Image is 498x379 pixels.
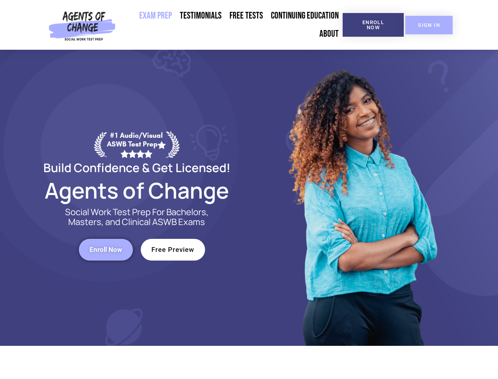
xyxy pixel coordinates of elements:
[418,23,440,28] span: SIGN IN
[283,50,440,346] img: Website Image 1 (1)
[343,13,404,37] a: Enroll Now
[135,7,176,25] a: Exam Prep
[267,7,343,25] a: Continuing Education
[315,25,343,43] a: About
[56,207,218,227] p: Social Work Test Prep For Bachelors, Masters, and Clinical ASWB Exams
[119,7,343,43] nav: Menu
[90,246,122,253] span: Enroll Now
[226,7,267,25] a: Free Tests
[79,239,133,261] a: Enroll Now
[355,20,391,30] span: Enroll Now
[151,246,194,253] span: Free Preview
[24,181,249,199] h2: Agents of Change
[176,7,226,25] a: Testimonials
[24,162,249,173] h2: Build Confidence & Get Licensed!
[107,131,166,158] div: #1 Audio/Visual ASWB Test Prep
[405,16,453,34] a: SIGN IN
[141,239,205,261] a: Free Preview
